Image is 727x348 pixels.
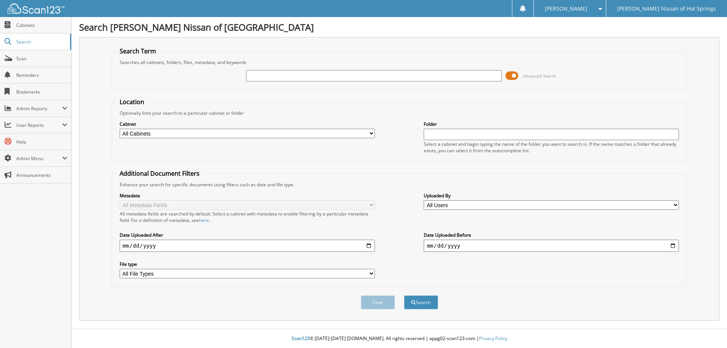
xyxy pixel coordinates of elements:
a: Privacy Policy [479,335,507,342]
label: Metadata [120,192,375,199]
iframe: Chat Widget [689,312,727,348]
div: © [DATE]-[DATE] [DOMAIN_NAME]. All rights reserved | appg02-scan123-com | [72,329,727,348]
span: Reminders [16,72,67,78]
span: Admin Menu [16,155,62,162]
div: Optionally limit your search to a particular cabinet or folder [116,110,683,116]
div: Select a cabinet and begin typing the name of the folder you want to search in. If the name match... [424,141,679,154]
span: User Reports [16,122,62,128]
label: Folder [424,121,679,127]
button: Clear [361,295,395,309]
input: start [120,240,375,252]
div: All metadata fields are searched by default. Select a cabinet with metadata to enable filtering b... [120,211,375,223]
legend: Search Term [116,47,160,55]
legend: Location [116,98,148,106]
span: Admin Reports [16,105,62,112]
a: here [199,217,209,223]
span: Cabinets [16,22,67,28]
h1: Search [PERSON_NAME] Nissan of [GEOGRAPHIC_DATA] [79,21,719,33]
span: [PERSON_NAME] [545,6,587,11]
span: Scan [16,55,67,62]
div: Enhance your search for specific documents using filters such as date and file type. [116,181,683,188]
label: Date Uploaded After [120,232,375,238]
span: Bookmarks [16,89,67,95]
span: Scan123 [292,335,310,342]
input: end [424,240,679,252]
img: scan123-logo-white.svg [8,3,64,14]
label: File type [120,261,375,267]
span: [PERSON_NAME] Nissan of Hot Springs [617,6,716,11]
div: Searches all cabinets, folders, files, metadata, and keywords [116,59,683,66]
span: Search [16,39,66,45]
legend: Additional Document Filters [116,169,203,178]
span: Help [16,139,67,145]
label: Uploaded By [424,192,679,199]
button: Search [404,295,438,309]
span: Announcements [16,172,67,178]
label: Cabinet [120,121,375,127]
span: Advanced Search [523,73,556,79]
label: Date Uploaded Before [424,232,679,238]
